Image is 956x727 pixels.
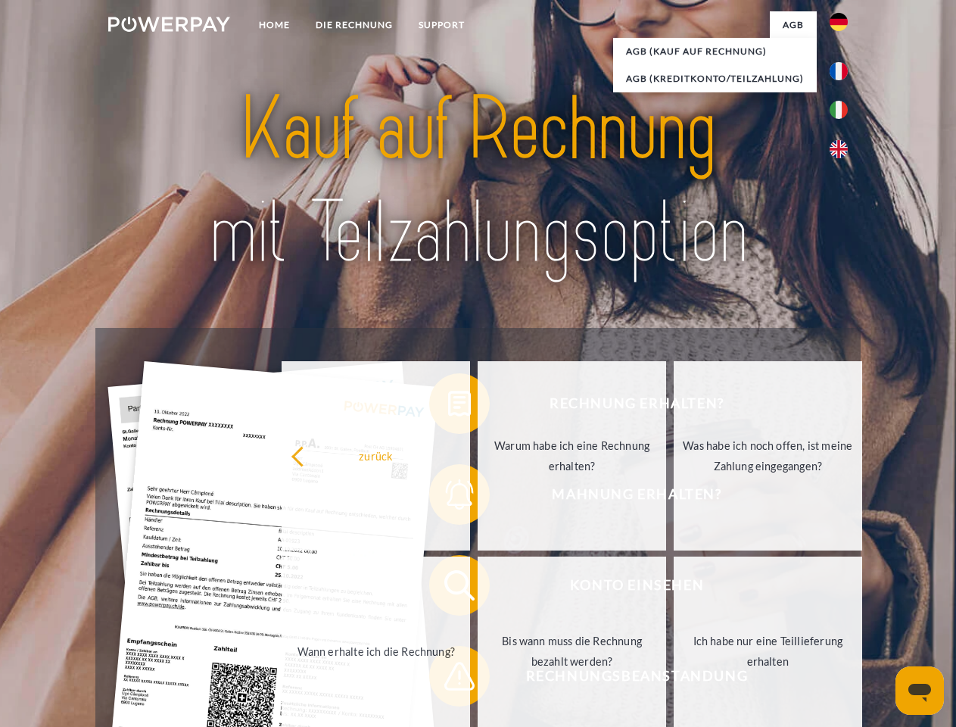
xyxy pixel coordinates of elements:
[830,140,848,158] img: en
[291,641,461,661] div: Wann erhalte ich die Rechnung?
[830,101,848,119] img: it
[770,11,817,39] a: agb
[145,73,811,290] img: title-powerpay_de.svg
[613,38,817,65] a: AGB (Kauf auf Rechnung)
[613,65,817,92] a: AGB (Kreditkonto/Teilzahlung)
[487,631,657,672] div: Bis wann muss die Rechnung bezahlt werden?
[683,631,853,672] div: Ich habe nur eine Teillieferung erhalten
[303,11,406,39] a: DIE RECHNUNG
[406,11,478,39] a: SUPPORT
[246,11,303,39] a: Home
[830,13,848,31] img: de
[674,361,862,551] a: Was habe ich noch offen, ist meine Zahlung eingegangen?
[683,435,853,476] div: Was habe ich noch offen, ist meine Zahlung eingegangen?
[291,445,461,466] div: zurück
[108,17,230,32] img: logo-powerpay-white.svg
[487,435,657,476] div: Warum habe ich eine Rechnung erhalten?
[895,666,944,715] iframe: Schaltfläche zum Öffnen des Messaging-Fensters
[830,62,848,80] img: fr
